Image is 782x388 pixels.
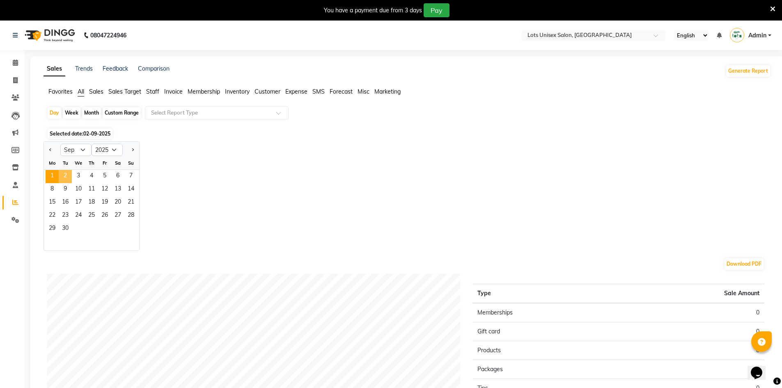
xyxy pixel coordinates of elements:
span: 10 [72,183,85,196]
span: 25 [85,209,98,223]
span: Marketing [374,88,401,95]
div: Sunday, September 7, 2025 [124,170,138,183]
th: Type [472,284,618,303]
div: Friday, September 12, 2025 [98,183,111,196]
td: 0 [619,341,764,360]
a: Sales [44,62,65,76]
span: 24 [72,209,85,223]
td: Gift card [472,322,618,341]
span: 28 [124,209,138,223]
span: 23 [59,209,72,223]
div: Saturday, September 6, 2025 [111,170,124,183]
span: 26 [98,209,111,223]
div: Wednesday, September 17, 2025 [72,196,85,209]
span: 15 [46,196,59,209]
div: Monday, September 8, 2025 [46,183,59,196]
div: Monday, September 1, 2025 [46,170,59,183]
span: 29 [46,223,59,236]
span: 8 [46,183,59,196]
span: 12 [98,183,111,196]
td: Products [472,341,618,360]
span: 2 [59,170,72,183]
iframe: chat widget [748,355,774,380]
th: Sale Amount [619,284,764,303]
div: Monday, September 15, 2025 [46,196,59,209]
button: Download PDF [725,258,764,270]
div: Thursday, September 4, 2025 [85,170,98,183]
span: 3 [72,170,85,183]
span: 19 [98,196,111,209]
span: Membership [188,88,220,95]
select: Select month [60,144,92,156]
td: Memberships [472,303,618,322]
span: 30 [59,223,72,236]
div: Tuesday, September 9, 2025 [59,183,72,196]
span: 14 [124,183,138,196]
img: logo [21,24,77,47]
button: Pay [424,3,449,17]
span: 4 [85,170,98,183]
div: Thursday, September 18, 2025 [85,196,98,209]
div: Fr [98,156,111,170]
span: 7 [124,170,138,183]
span: Selected date: [48,129,112,139]
div: Tuesday, September 2, 2025 [59,170,72,183]
td: 0 [619,303,764,322]
a: Feedback [103,65,128,72]
div: Su [124,156,138,170]
select: Select year [92,144,123,156]
div: Wednesday, September 10, 2025 [72,183,85,196]
span: Sales Target [108,88,141,95]
span: 11 [85,183,98,196]
div: We [72,156,85,170]
img: Admin [730,28,744,42]
span: Invoice [164,88,183,95]
span: 6 [111,170,124,183]
div: Tu [59,156,72,170]
span: 18 [85,196,98,209]
div: Saturday, September 20, 2025 [111,196,124,209]
div: Tuesday, September 23, 2025 [59,209,72,223]
span: 1 [46,170,59,183]
div: Sunday, September 28, 2025 [124,209,138,223]
b: 08047224946 [90,24,126,47]
div: Saturday, September 13, 2025 [111,183,124,196]
div: Wednesday, September 24, 2025 [72,209,85,223]
td: Packages [472,360,618,379]
span: 22 [46,209,59,223]
button: Generate Report [726,65,770,77]
span: 20 [111,196,124,209]
span: Admin [748,31,766,40]
span: Forecast [330,88,353,95]
div: Friday, September 26, 2025 [98,209,111,223]
td: 0 [619,360,764,379]
div: Tuesday, September 16, 2025 [59,196,72,209]
span: Inventory [225,88,250,95]
div: You have a payment due from 3 days [324,6,422,15]
div: Th [85,156,98,170]
div: Monday, September 29, 2025 [46,223,59,236]
span: 27 [111,209,124,223]
div: Monday, September 22, 2025 [46,209,59,223]
div: Saturday, September 27, 2025 [111,209,124,223]
a: Comparison [138,65,170,72]
span: Sales [89,88,103,95]
div: Wednesday, September 3, 2025 [72,170,85,183]
span: All [78,88,84,95]
div: Day [48,107,61,119]
div: Thursday, September 11, 2025 [85,183,98,196]
div: Friday, September 19, 2025 [98,196,111,209]
span: 02-09-2025 [83,131,110,137]
span: 17 [72,196,85,209]
div: Month [82,107,101,119]
div: Tuesday, September 30, 2025 [59,223,72,236]
div: Week [63,107,80,119]
span: 13 [111,183,124,196]
span: 9 [59,183,72,196]
span: 5 [98,170,111,183]
span: Expense [285,88,307,95]
div: Thursday, September 25, 2025 [85,209,98,223]
span: Staff [146,88,159,95]
div: Sunday, September 14, 2025 [124,183,138,196]
div: Mo [46,156,59,170]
